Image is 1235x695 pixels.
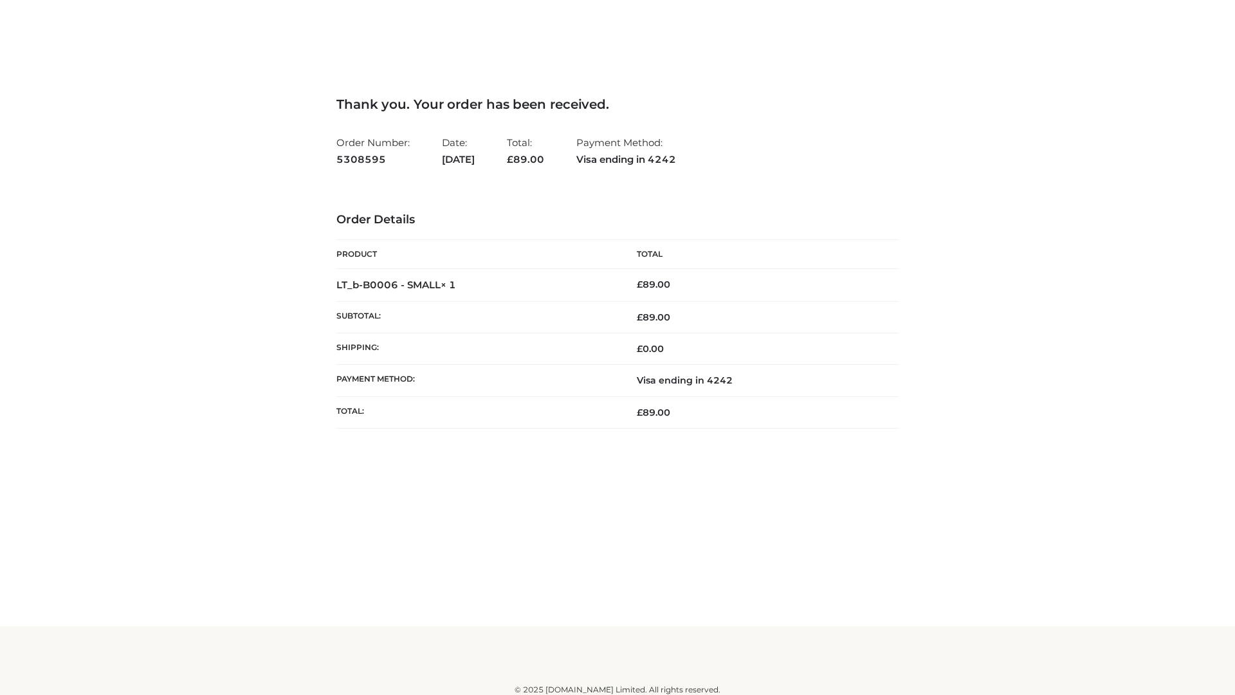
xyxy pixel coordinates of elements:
th: Shipping: [336,333,617,365]
td: Visa ending in 4242 [617,365,899,396]
h3: Order Details [336,213,899,227]
th: Payment method: [336,365,617,396]
li: Total: [507,131,544,171]
span: 89.00 [637,407,670,418]
strong: 5308595 [336,151,410,168]
h3: Thank you. Your order has been received. [336,97,899,112]
span: £ [507,153,513,165]
span: 89.00 [637,311,670,323]
th: Total [617,240,899,269]
strong: [DATE] [442,151,475,168]
strong: × 1 [441,279,456,291]
span: £ [637,279,643,290]
bdi: 0.00 [637,343,664,355]
th: Total: [336,396,617,428]
th: Product [336,240,617,269]
li: Payment Method: [576,131,676,171]
span: 89.00 [507,153,544,165]
li: Date: [442,131,475,171]
li: Order Number: [336,131,410,171]
span: £ [637,343,643,355]
bdi: 89.00 [637,279,670,290]
th: Subtotal: [336,301,617,333]
strong: LT_b-B0006 - SMALL [336,279,456,291]
span: £ [637,407,643,418]
strong: Visa ending in 4242 [576,151,676,168]
span: £ [637,311,643,323]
